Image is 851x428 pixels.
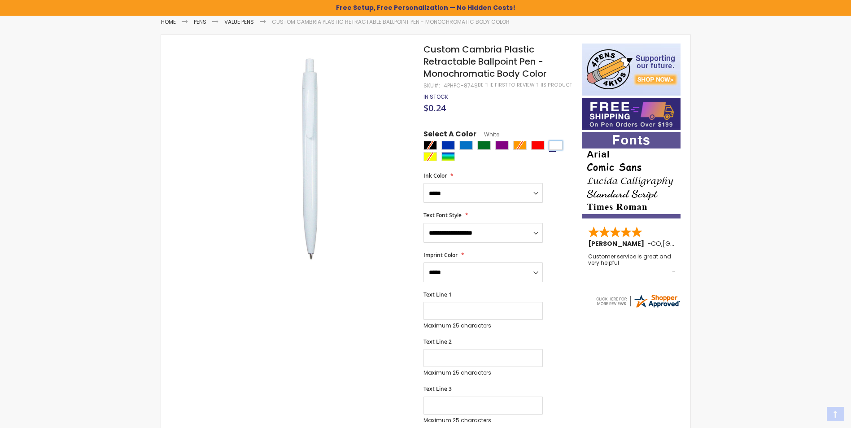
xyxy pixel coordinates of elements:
[441,152,455,161] div: Assorted
[423,322,543,329] p: Maximum 25 characters
[423,93,448,100] span: In stock
[476,131,499,138] span: White
[595,303,681,311] a: 4pens.com certificate URL
[477,141,491,150] div: Green
[194,18,206,26] a: Pens
[423,385,452,393] span: Text Line 3
[272,18,510,26] li: Custom Cambria Plastic Retractable Ballpoint Pen - Monochromatic Body Color
[647,239,729,248] span: - ,
[423,338,452,345] span: Text Line 2
[582,44,681,96] img: 4pens 4 kids
[423,251,458,259] span: Imprint Color
[595,293,681,309] img: 4pens.com widget logo
[444,82,478,89] div: 4PHPC-874S
[651,239,661,248] span: CO
[777,404,851,428] iframe: Google Customer Reviews
[549,141,563,150] div: White
[423,172,447,179] span: Ink Color
[423,102,446,114] span: $0.24
[423,369,543,376] p: Maximum 25 characters
[582,132,681,218] img: font-personalization-examples
[459,141,473,150] div: Blue Light
[161,18,176,26] a: Home
[423,93,448,100] div: Availability
[423,43,546,80] span: Custom Cambria Plastic Retractable Ballpoint Pen - Monochromatic Body Color
[495,141,509,150] div: Purple
[207,57,412,262] img: custom-cambria-plastic-retractable-ballpoint-pen-monochromatic-body-color-white.jpg
[224,18,254,26] a: Value Pens
[478,82,572,88] a: Be the first to review this product
[423,291,452,298] span: Text Line 1
[588,253,675,273] div: Customer service is great and very helpful
[423,82,440,89] strong: SKU
[423,129,476,141] span: Select A Color
[531,141,545,150] div: Red
[663,239,729,248] span: [GEOGRAPHIC_DATA]
[582,98,681,130] img: Free shipping on orders over $199
[441,141,455,150] div: Blue
[588,239,647,248] span: [PERSON_NAME]
[423,417,543,424] p: Maximum 25 characters
[423,211,462,219] span: Text Font Style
